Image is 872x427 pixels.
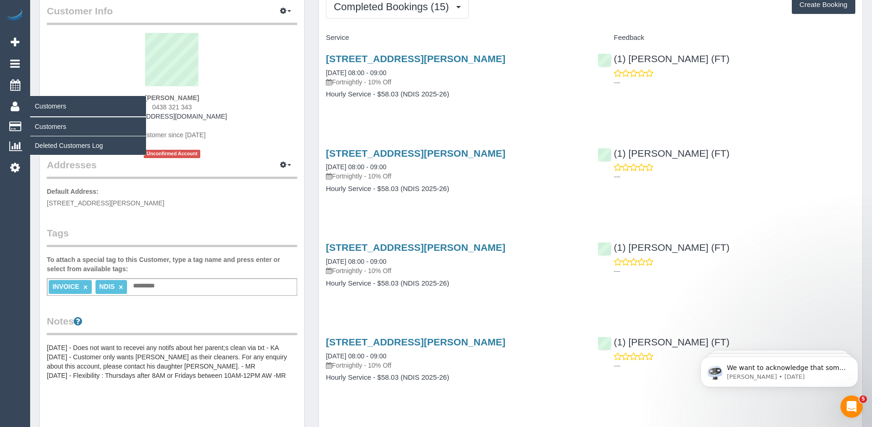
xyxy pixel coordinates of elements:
[145,94,199,102] strong: [PERSON_NAME]
[144,150,200,158] span: Unconfirmed Account
[6,9,24,22] img: Automaid Logo
[334,1,453,13] span: Completed Bookings (15)
[326,352,386,360] a: [DATE] 08:00 - 09:00
[326,53,505,64] a: [STREET_ADDRESS][PERSON_NAME]
[47,314,297,335] legend: Notes
[47,199,165,207] span: [STREET_ADDRESS][PERSON_NAME]
[614,78,855,87] p: ---
[83,283,88,291] a: ×
[614,172,855,181] p: ---
[614,267,855,276] p: ---
[326,361,584,370] p: Fortnightly - 10% Off
[598,34,855,42] h4: Feedback
[598,148,730,159] a: (1) [PERSON_NAME] (FT)
[40,36,160,44] p: Message from Ellie, sent 1w ago
[614,361,855,370] p: ---
[117,113,227,120] a: [EMAIL_ADDRESS][DOMAIN_NAME]
[152,103,192,111] span: 0438 321 343
[598,337,730,347] a: (1) [PERSON_NAME] (FT)
[326,163,386,171] a: [DATE] 08:00 - 09:00
[859,395,867,403] span: 5
[326,172,584,181] p: Fortnightly - 10% Off
[30,117,146,136] a: Customers
[138,131,205,139] span: Customer since [DATE]
[326,266,584,275] p: Fortnightly - 10% Off
[47,4,297,25] legend: Customer Info
[40,27,159,154] span: We want to acknowledge that some users may be experiencing lag or slower performance in our softw...
[326,69,386,76] a: [DATE] 08:00 - 09:00
[326,242,505,253] a: [STREET_ADDRESS][PERSON_NAME]
[30,136,146,155] a: Deleted Customers Log
[30,96,146,117] span: Customers
[598,242,730,253] a: (1) [PERSON_NAME] (FT)
[99,283,115,290] span: NDIS
[326,148,505,159] a: [STREET_ADDRESS][PERSON_NAME]
[326,77,584,87] p: Fortnightly - 10% Off
[47,255,297,274] label: To attach a special tag to this Customer, type a tag name and press enter or select from availabl...
[47,226,297,247] legend: Tags
[52,283,79,290] span: INVOICE
[47,187,99,196] label: Default Address:
[326,34,584,42] h4: Service
[840,395,863,418] iframe: Intercom live chat
[326,90,584,98] h4: Hourly Service - $58.03 (NDIS 2025-26)
[687,337,872,402] iframe: Intercom notifications message
[119,283,123,291] a: ×
[326,374,584,382] h4: Hourly Service - $58.03 (NDIS 2025-26)
[326,337,505,347] a: [STREET_ADDRESS][PERSON_NAME]
[30,117,146,155] ul: Customers
[326,280,584,287] h4: Hourly Service - $58.03 (NDIS 2025-26)
[326,185,584,193] h4: Hourly Service - $58.03 (NDIS 2025-26)
[598,53,730,64] a: (1) [PERSON_NAME] (FT)
[326,258,386,265] a: [DATE] 08:00 - 09:00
